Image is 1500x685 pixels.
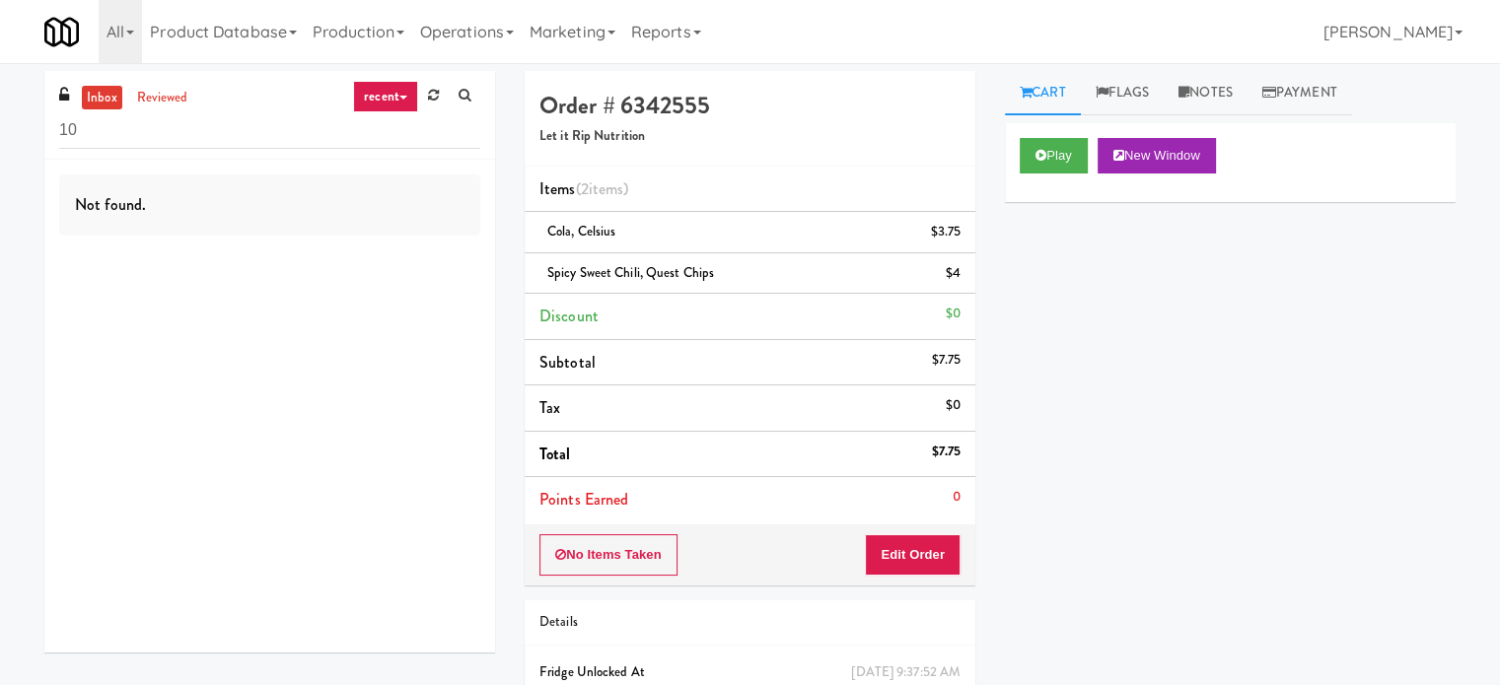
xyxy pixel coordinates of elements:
span: Tax [539,396,560,419]
span: Not found. [75,193,146,216]
h4: Order # 6342555 [539,93,961,118]
span: Points Earned [539,488,628,511]
a: reviewed [132,86,193,110]
span: Cola, Celsius [547,222,615,240]
div: Fridge Unlocked At [539,660,961,685]
a: inbox [82,86,122,110]
div: Details [539,610,961,635]
div: [DATE] 9:37:52 AM [851,660,961,685]
span: (2 ) [576,177,629,200]
a: recent [353,81,418,112]
div: $0 [946,393,961,418]
a: Payment [1248,71,1352,115]
ng-pluralize: items [589,177,624,200]
a: Notes [1164,71,1248,115]
div: $7.75 [932,348,962,373]
button: Edit Order [865,534,961,576]
div: $7.75 [932,440,962,464]
span: Total [539,443,571,465]
span: Discount [539,305,599,327]
div: $0 [946,302,961,326]
button: No Items Taken [539,534,678,576]
input: Search vision orders [59,112,480,149]
span: Items [539,177,628,200]
div: $4 [946,261,961,286]
div: $3.75 [931,220,962,244]
img: Micromart [44,15,79,49]
a: Flags [1081,71,1165,115]
button: Play [1020,138,1088,173]
button: New Window [1098,138,1216,173]
a: Cart [1005,71,1081,115]
div: 0 [953,485,961,510]
h5: Let it Rip Nutrition [539,129,961,144]
span: Subtotal [539,351,596,374]
span: Spicy Sweet Chili, Quest Chips [547,263,714,282]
